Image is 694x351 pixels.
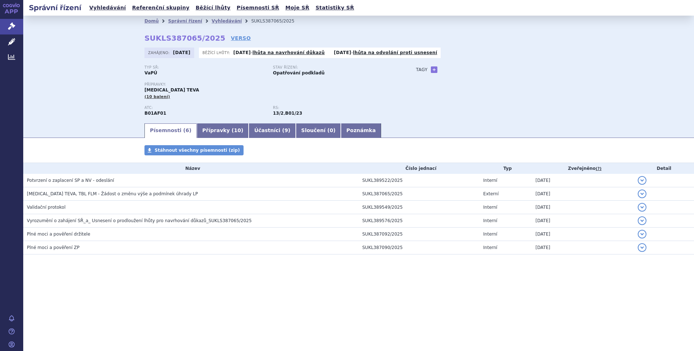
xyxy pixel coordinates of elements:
[353,50,437,55] a: lhůta na odvolání proti usnesení
[483,191,498,196] span: Externí
[638,216,646,225] button: detail
[532,228,634,241] td: [DATE]
[144,111,166,116] strong: RIVAROXABAN
[253,50,325,55] a: lhůta na navrhování důkazů
[197,123,249,138] a: Přípravky (10)
[273,65,394,70] p: Stav řízení:
[634,163,694,174] th: Detail
[431,66,437,73] a: +
[273,111,283,116] strong: léčiva k terapii nebo k profylaxi tromboembolických onemocnění, přímé inhibitory faktoru Xa a tro...
[359,241,479,254] td: SUKL387090/2025
[479,163,532,174] th: Typ
[212,19,242,24] a: Vyhledávání
[144,70,157,75] strong: VaPÚ
[27,245,79,250] span: Plné moci a pověření ZP
[27,178,114,183] span: Potvrzení o zaplacení SP a NV - odeslání
[638,243,646,252] button: detail
[203,50,232,56] span: Běžící lhůty:
[334,50,437,56] p: -
[638,230,646,238] button: detail
[185,127,189,133] span: 6
[532,163,634,174] th: Zveřejněno
[359,187,479,201] td: SUKL387065/2025
[273,70,324,75] strong: Opatřování podkladů
[251,16,304,26] li: SUKLS387065/2025
[483,205,497,210] span: Interní
[144,94,170,99] span: (10 balení)
[155,148,240,153] span: Stáhnout všechny písemnosti (zip)
[231,34,251,42] a: VERSO
[359,214,479,228] td: SUKL389576/2025
[27,218,252,223] span: Vyrozumění o zahájení SŘ_a_ Usnesení o prodloužení lhůty pro navrhování důkazů_SUKLS387065/2025
[273,106,394,110] p: RS:
[285,111,302,116] strong: gatrany a xabany vyšší síly
[87,3,128,13] a: Vyhledávání
[359,201,479,214] td: SUKL389549/2025
[596,166,601,171] abbr: (?)
[23,3,87,13] h2: Správní řízení
[359,228,479,241] td: SUKL387092/2025
[27,232,90,237] span: Plné moci a pověření držitele
[27,205,66,210] span: Validační protokol
[23,163,359,174] th: Název
[532,241,634,254] td: [DATE]
[638,203,646,212] button: detail
[144,19,159,24] a: Domů
[532,201,634,214] td: [DATE]
[638,176,646,185] button: detail
[483,232,497,237] span: Interní
[233,50,251,55] strong: [DATE]
[234,3,281,13] a: Písemnosti SŘ
[173,50,191,55] strong: [DATE]
[144,34,225,42] strong: SUKLS387065/2025
[341,123,381,138] a: Poznámka
[144,123,197,138] a: Písemnosti (6)
[130,3,192,13] a: Referenční skupiny
[296,123,341,138] a: Sloučení (0)
[233,50,325,56] p: -
[483,178,497,183] span: Interní
[144,82,401,87] p: Přípravky:
[273,106,401,117] div: ,
[359,174,479,187] td: SUKL389522/2025
[285,127,288,133] span: 9
[532,174,634,187] td: [DATE]
[416,65,428,74] h3: Tagy
[313,3,356,13] a: Statistiky SŘ
[483,218,497,223] span: Interní
[330,127,333,133] span: 0
[334,50,351,55] strong: [DATE]
[249,123,295,138] a: Účastníci (9)
[144,87,199,93] span: [MEDICAL_DATA] TEVA
[193,3,233,13] a: Běžící lhůty
[168,19,202,24] a: Správní řízení
[234,127,241,133] span: 10
[27,191,198,196] span: RIVAROXABAN TEVA, TBL FLM - Žádost o změnu výše a podmínek úhrady LP
[148,50,171,56] span: Zahájeno:
[144,65,266,70] p: Typ SŘ:
[359,163,479,174] th: Číslo jednací
[638,189,646,198] button: detail
[283,3,311,13] a: Moje SŘ
[144,106,266,110] p: ATC:
[532,187,634,201] td: [DATE]
[483,245,497,250] span: Interní
[144,145,244,155] a: Stáhnout všechny písemnosti (zip)
[532,214,634,228] td: [DATE]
